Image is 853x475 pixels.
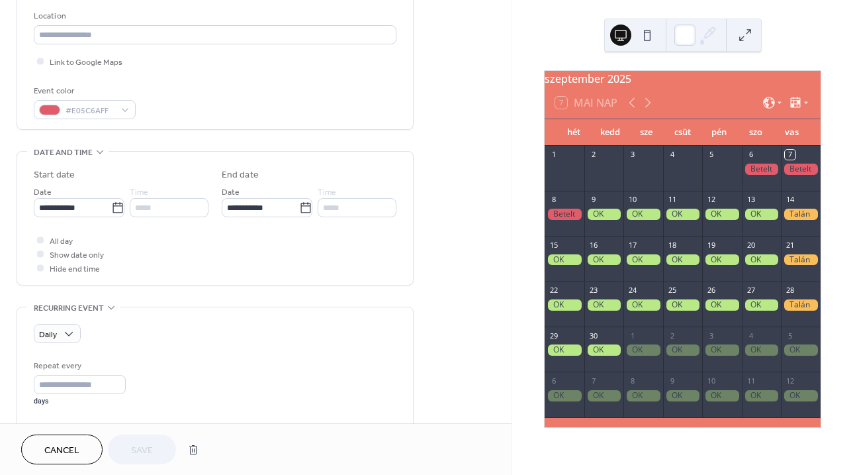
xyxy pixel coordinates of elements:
div: 8 [549,195,559,205]
div: Ends [34,422,394,436]
div: 20 [746,240,756,250]
div: 7 [588,376,598,386]
span: Date [222,185,240,199]
span: Hide end time [50,262,100,276]
button: Cancel [21,435,103,464]
div: 9 [667,376,677,386]
div: 25 [667,286,677,295]
div: OK [545,254,584,266]
div: szeptember 2025 [545,71,821,87]
div: OK [663,254,703,266]
div: 8 [627,376,637,386]
div: 6 [746,150,756,160]
div: OK [545,344,584,356]
div: 16 [588,240,598,250]
div: OK [702,299,742,311]
div: csüt [664,119,701,146]
div: OK [702,254,742,266]
div: OK [584,209,624,220]
div: 1 [627,331,637,341]
div: OK [623,254,663,266]
span: #E05C6AFF [66,104,114,118]
div: OK [623,299,663,311]
span: Time [318,185,336,199]
div: days [34,397,126,406]
div: OK [702,390,742,401]
div: OK [584,344,624,356]
div: OK [623,390,663,401]
div: hét [555,119,592,146]
div: OK [623,209,663,220]
div: Betelt [742,164,782,175]
div: 10 [706,376,716,386]
div: Betelt [545,209,584,220]
div: 3 [706,331,716,341]
div: OK [584,299,624,311]
div: OK [623,344,663,356]
span: Show date only [50,248,104,262]
div: Betelt [781,164,821,175]
div: 28 [785,286,795,295]
div: End date [222,168,259,182]
div: Location [34,9,394,23]
div: kedd [592,119,628,146]
span: Link to Google Maps [50,56,122,70]
div: OK [663,344,703,356]
div: 21 [785,240,795,250]
div: Talán [781,299,821,311]
div: OK [781,390,821,401]
div: OK [742,254,782,266]
div: 29 [549,331,559,341]
div: 1 [549,150,559,160]
div: 12 [706,195,716,205]
div: 2 [588,150,598,160]
div: 4 [667,150,677,160]
div: 9 [588,195,598,205]
div: 30 [588,331,598,341]
div: 14 [785,195,795,205]
div: OK [742,390,782,401]
div: 17 [627,240,637,250]
div: 12 [785,376,795,386]
div: 19 [706,240,716,250]
div: Talán [781,209,821,220]
div: 13 [746,195,756,205]
div: 4 [746,331,756,341]
div: 5 [785,331,795,341]
div: 11 [667,195,677,205]
div: OK [584,390,624,401]
span: Date and time [34,146,93,160]
div: OK [702,344,742,356]
div: 22 [549,286,559,295]
div: vas [774,119,810,146]
div: pén [701,119,737,146]
div: OK [663,299,703,311]
div: 5 [706,150,716,160]
div: OK [702,209,742,220]
span: Daily [39,327,57,343]
div: 10 [627,195,637,205]
span: Time [130,185,148,199]
span: Cancel [44,444,79,458]
div: 18 [667,240,677,250]
div: 6 [549,376,559,386]
div: OK [742,299,782,311]
span: Date [34,185,52,199]
div: OK [545,299,584,311]
div: Event color [34,84,133,98]
div: szo [737,119,774,146]
div: OK [781,344,821,356]
div: 27 [746,286,756,295]
div: OK [742,344,782,356]
span: Recurring event [34,301,104,315]
div: sze [628,119,664,146]
div: Repeat every [34,359,123,373]
div: Talán [781,254,821,266]
div: 7 [785,150,795,160]
div: 26 [706,286,716,295]
div: 23 [588,286,598,295]
div: 2 [667,331,677,341]
div: OK [663,390,703,401]
div: 11 [746,376,756,386]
